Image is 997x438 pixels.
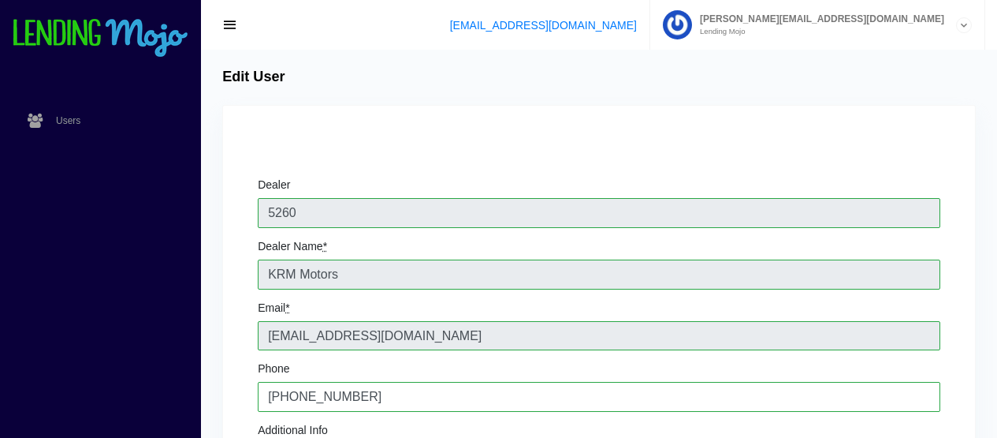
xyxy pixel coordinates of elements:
[258,179,290,190] label: Dealer
[692,14,944,24] span: [PERSON_NAME][EMAIL_ADDRESS][DOMAIN_NAME]
[663,10,692,39] img: Profile image
[258,241,327,252] label: Dealer Name
[258,425,328,436] label: Additional Info
[222,69,285,86] h4: Edit User
[323,240,327,253] abbr: required
[56,116,80,125] span: Users
[450,19,637,32] a: [EMAIL_ADDRESS][DOMAIN_NAME]
[692,28,944,36] small: Lending Mojo
[12,19,189,58] img: logo-small.png
[258,302,289,313] label: Email
[258,363,289,374] label: Phone
[285,301,289,314] abbr: required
